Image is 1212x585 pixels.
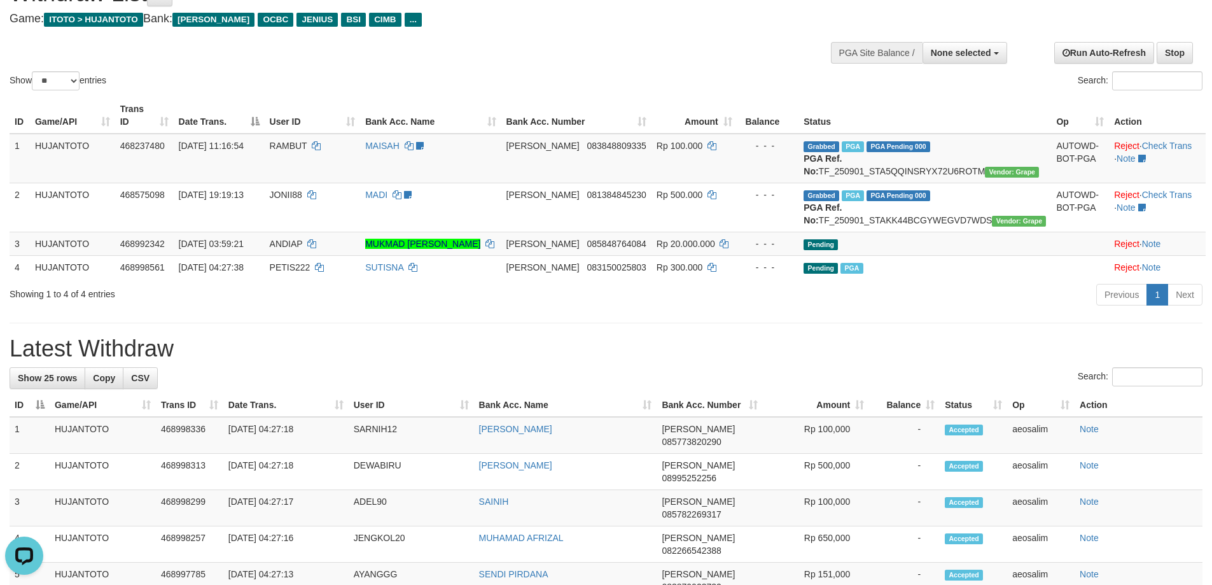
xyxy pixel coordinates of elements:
[742,237,794,250] div: - - -
[365,239,480,249] a: MUKMAD [PERSON_NAME]
[945,497,983,508] span: Accepted
[10,526,50,563] td: 4
[662,497,735,507] span: [PERSON_NAME]
[804,190,839,201] span: Grabbed
[1117,202,1136,213] a: Note
[1112,71,1202,90] input: Search:
[10,367,85,389] a: Show 25 rows
[156,393,223,417] th: Trans ID: activate to sort column ascending
[1109,183,1206,232] td: · ·
[1080,424,1099,434] a: Note
[50,526,156,563] td: HUJANTOTO
[1109,255,1206,279] td: ·
[737,97,799,134] th: Balance
[265,97,361,134] th: User ID: activate to sort column ascending
[223,490,349,526] td: [DATE] 04:27:17
[179,190,244,200] span: [DATE] 19:19:13
[120,190,165,200] span: 468575098
[270,141,307,151] span: RAMBUT
[223,526,349,563] td: [DATE] 04:27:16
[1078,367,1202,386] label: Search:
[804,153,842,176] b: PGA Ref. No:
[945,570,983,581] span: Accepted
[1114,190,1139,200] a: Reject
[349,526,474,563] td: JENGKOL20
[115,97,174,134] th: Trans ID: activate to sort column ascending
[131,373,150,383] span: CSV
[945,425,983,435] span: Accepted
[1167,284,1202,306] a: Next
[270,190,302,200] span: JONII88
[869,393,940,417] th: Balance: activate to sort column ascending
[1146,284,1168,306] a: 1
[931,48,991,58] span: None selected
[840,263,863,274] span: PGA
[869,490,940,526] td: -
[365,141,400,151] a: MAISAH
[506,239,580,249] span: [PERSON_NAME]
[156,490,223,526] td: 468998299
[869,526,940,563] td: -
[501,97,651,134] th: Bank Acc. Number: activate to sort column ascending
[945,533,983,544] span: Accepted
[93,373,115,383] span: Copy
[360,97,501,134] th: Bank Acc. Name: activate to sort column ascending
[945,461,983,472] span: Accepted
[10,71,106,90] label: Show entries
[804,141,839,152] span: Grabbed
[587,190,646,200] span: Copy 081384845230 to clipboard
[869,417,940,454] td: -
[179,141,244,151] span: [DATE] 11:16:54
[50,417,156,454] td: HUJANTOTO
[506,262,580,272] span: [PERSON_NAME]
[10,417,50,454] td: 1
[798,183,1051,232] td: TF_250901_STAKK44BCGYWEGVD7WDS
[18,373,77,383] span: Show 25 rows
[479,497,509,507] a: SAINIH
[349,393,474,417] th: User ID: activate to sort column ascending
[1007,490,1075,526] td: aeosalim
[120,262,165,272] span: 468998561
[985,167,1039,178] span: Vendor URL: https://settle31.1velocity.biz
[1114,262,1139,272] a: Reject
[1075,393,1202,417] th: Action
[156,417,223,454] td: 468998336
[1080,460,1099,470] a: Note
[30,134,115,183] td: HUJANTOTO
[804,263,838,274] span: Pending
[657,262,702,272] span: Rp 300.000
[258,13,293,27] span: OCBC
[10,393,50,417] th: ID: activate to sort column descending
[867,141,930,152] span: PGA Pending
[587,262,646,272] span: Copy 083150025803 to clipboard
[10,490,50,526] td: 3
[10,283,496,300] div: Showing 1 to 4 of 4 entries
[1112,367,1202,386] input: Search:
[156,454,223,490] td: 468998313
[798,97,1051,134] th: Status
[1007,417,1075,454] td: aeosalim
[662,533,735,543] span: [PERSON_NAME]
[174,97,265,134] th: Date Trans.: activate to sort column descending
[1109,134,1206,183] td: · ·
[474,393,657,417] th: Bank Acc. Name: activate to sort column ascending
[365,190,387,200] a: MADI
[842,141,864,152] span: Marked by aeovivi
[923,42,1007,64] button: None selected
[30,97,115,134] th: Game/API: activate to sort column ascending
[587,141,646,151] span: Copy 083848809335 to clipboard
[349,490,474,526] td: ADEL90
[804,239,838,250] span: Pending
[1051,134,1109,183] td: AUTOWD-BOT-PGA
[123,367,158,389] a: CSV
[742,188,794,201] div: - - -
[1007,393,1075,417] th: Op: activate to sort column ascending
[50,490,156,526] td: HUJANTOTO
[479,533,564,543] a: MUHAMAD AFRIZAL
[831,42,923,64] div: PGA Site Balance /
[763,490,869,526] td: Rp 100,000
[270,262,310,272] span: PETIS222
[1109,232,1206,255] td: ·
[657,190,702,200] span: Rp 500.000
[587,239,646,249] span: Copy 085848764084 to clipboard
